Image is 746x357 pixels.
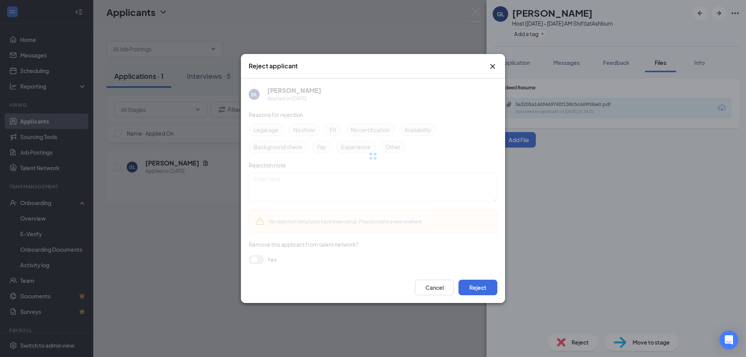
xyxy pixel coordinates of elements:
[720,331,738,349] div: Open Intercom Messenger
[488,62,497,71] svg: Cross
[488,62,497,71] button: Close
[458,280,497,295] button: Reject
[415,280,454,295] button: Cancel
[249,62,298,70] h3: Reject applicant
